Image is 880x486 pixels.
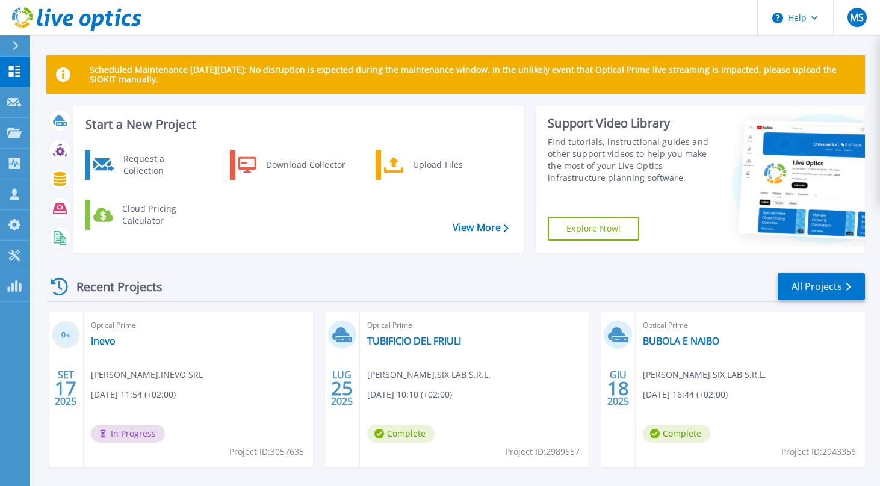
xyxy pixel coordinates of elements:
div: Download Collector [260,153,351,177]
div: Upload Files [407,153,496,177]
span: [DATE] 11:54 (+02:00) [91,388,176,401]
span: Optical Prime [367,319,582,332]
span: Complete [643,425,710,443]
div: Find tutorials, instructional guides and other support videos to help you make the most of your L... [548,136,713,184]
span: Project ID: 2943356 [781,445,856,458]
a: Upload Files [376,150,499,180]
a: Cloud Pricing Calculator [85,200,208,230]
div: Support Video Library [548,115,713,131]
span: Project ID: 2989557 [505,445,580,458]
p: Scheduled Maintenance [DATE][DATE]: No disruption is expected during the maintenance window. In t... [90,65,855,84]
span: In Progress [91,425,165,443]
div: Request a Collection [117,153,205,177]
a: Download Collector [230,150,353,180]
span: [PERSON_NAME] , INEVO SRL [91,368,203,381]
a: Explore Now! [548,217,639,241]
div: GIU 2025 [607,366,630,410]
span: 25 [331,383,353,393]
span: Project ID: 3057635 [229,445,304,458]
span: 18 [607,383,629,393]
a: BUBOLA E NAIBO [643,335,719,347]
span: % [66,332,70,339]
div: Cloud Pricing Calculator [116,203,205,227]
span: [DATE] 10:10 (+02:00) [367,388,452,401]
div: SET 2025 [54,366,77,410]
a: View More [453,222,509,233]
div: LUG 2025 [330,366,353,410]
span: Optical Prime [91,319,306,332]
a: TUBIFICIO DEL FRIULI [367,335,461,347]
span: Optical Prime [643,319,858,332]
span: MS [850,13,864,22]
div: Recent Projects [46,272,179,301]
span: Complete [367,425,435,443]
span: [PERSON_NAME] , SIX LAB S.R.L. [367,368,491,381]
a: Request a Collection [85,150,208,180]
span: [PERSON_NAME] , SIX LAB S.R.L. [643,368,766,381]
a: Inevo [91,335,116,347]
span: 17 [55,383,76,393]
h3: Start a New Project [85,118,508,131]
h3: 0 [52,328,80,342]
a: All Projects [778,273,865,300]
span: [DATE] 16:44 (+02:00) [643,388,728,401]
